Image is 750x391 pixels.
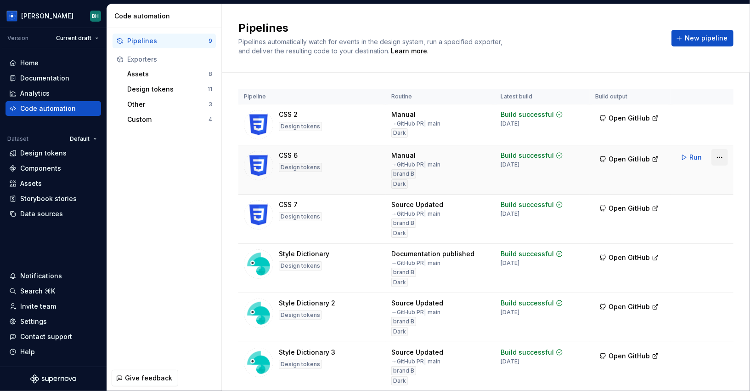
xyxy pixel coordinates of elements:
div: [PERSON_NAME] [21,11,73,21]
button: Help [6,345,101,359]
button: Current draft [52,32,103,45]
button: Run [676,149,708,166]
div: 8 [209,70,212,78]
button: Pipelines9 [113,34,216,48]
button: Open GitHub [595,110,663,126]
button: [PERSON_NAME]BH [2,6,105,26]
div: [DATE] [501,309,519,316]
a: Open GitHub [595,304,663,312]
div: Build successful [501,110,554,119]
button: Open GitHub [595,151,663,167]
div: Build successful [501,249,554,259]
div: Design tokens [279,212,322,221]
div: Build successful [501,200,554,209]
div: Exporters [127,55,212,64]
button: Search ⌘K [6,284,101,299]
div: Design tokens [279,310,322,320]
a: Data sources [6,207,101,221]
div: Design tokens [279,360,322,369]
div: → GitHub PR main [391,161,440,168]
div: Version [7,34,28,42]
div: Notifications [20,271,62,281]
div: Design tokens [279,163,322,172]
a: Open GitHub [595,206,663,213]
div: Dark [391,179,408,189]
div: → GitHub PR main [391,120,440,127]
div: Data sources [20,209,63,218]
div: Manual [391,151,416,160]
div: Settings [20,317,47,326]
span: Current draft [56,34,91,42]
div: Custom [127,115,209,124]
div: Dataset [7,135,28,143]
a: Settings [6,314,101,329]
button: Design tokens11 [124,82,216,97]
div: Design tokens [127,85,208,94]
span: . [389,48,429,55]
div: Documentation published [391,249,474,259]
div: Style Dictionary 3 [279,348,335,357]
div: Design tokens [279,122,322,131]
div: → GitHub PR main [391,259,440,267]
div: Manual [391,110,416,119]
div: Dark [391,128,408,138]
button: Custom4 [124,112,216,127]
div: 11 [208,86,212,93]
div: Build successful [501,151,554,160]
a: Supernova Logo [30,374,76,384]
a: Open GitHub [595,353,663,361]
div: [DATE] [501,120,519,127]
div: 9 [209,37,212,45]
div: brand B [391,268,416,277]
div: brand B [391,366,416,375]
span: Default [70,135,90,143]
div: Home [20,58,39,68]
button: Contact support [6,329,101,344]
a: Storybook stories [6,191,101,206]
div: Help [20,347,35,356]
a: Analytics [6,86,101,101]
span: | [424,161,426,168]
div: Source Updated [391,299,443,308]
img: 049812b6-2877-400d-9dc9-987621144c16.png [6,11,17,22]
div: → GitHub PR main [391,210,440,218]
div: Invite team [20,302,56,311]
div: Source Updated [391,348,443,357]
div: Storybook stories [20,194,77,203]
a: Learn more [391,46,427,56]
h2: Pipelines [238,21,660,35]
a: Home [6,56,101,70]
a: Assets [6,176,101,191]
button: Open GitHub [595,249,663,266]
div: Code automation [20,104,76,113]
span: New pipeline [685,34,727,43]
span: Give feedback [125,374,172,383]
span: Open GitHub [609,302,650,311]
div: Style Dictionary [279,249,329,259]
div: Source Updated [391,200,443,209]
div: [DATE] [501,161,519,168]
div: Style Dictionary 2 [279,299,335,308]
button: Give feedback [112,370,178,386]
div: Dark [391,327,408,336]
div: 4 [209,116,212,123]
div: BH [92,12,99,20]
button: Open GitHub [595,348,663,364]
span: | [424,309,426,316]
div: [DATE] [501,358,519,365]
span: Run [689,153,702,162]
a: Assets8 [124,67,216,81]
div: Dark [391,376,408,385]
th: Latest build [495,89,590,104]
button: Other3 [124,97,216,112]
div: Documentation [20,74,69,83]
div: Search ⌘K [20,287,55,296]
div: CSS 6 [279,151,298,160]
span: | [424,259,426,266]
a: Open GitHub [595,255,663,263]
div: brand B [391,317,416,326]
a: Open GitHub [595,156,663,164]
